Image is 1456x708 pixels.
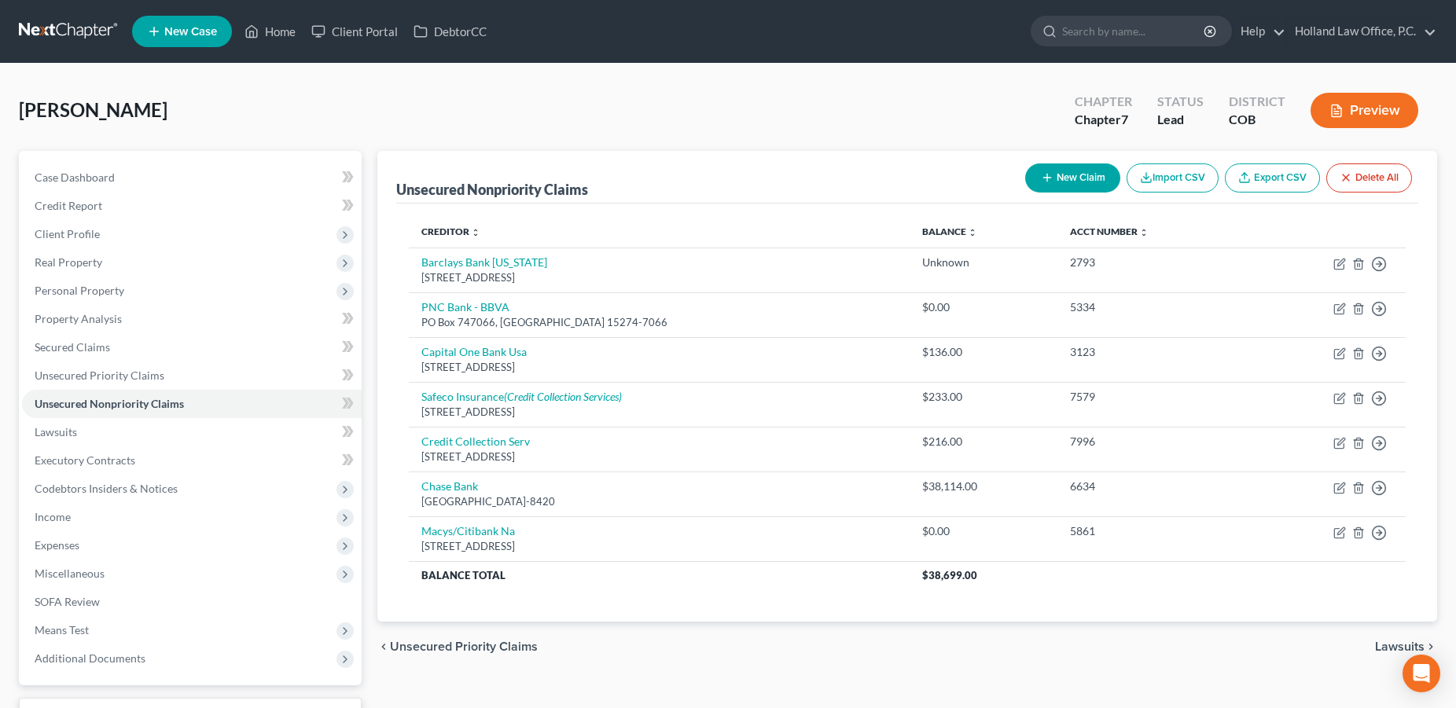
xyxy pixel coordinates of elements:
span: Codebtors Insiders & Notices [35,482,178,495]
a: SOFA Review [22,588,362,616]
div: 3123 [1070,344,1237,360]
span: Unsecured Priority Claims [390,640,538,653]
div: Chapter [1075,111,1132,129]
div: 6634 [1070,479,1237,494]
a: DebtorCC [406,17,495,46]
i: unfold_more [471,228,480,237]
div: [STREET_ADDRESS] [421,360,897,375]
span: Lawsuits [1375,640,1425,653]
i: chevron_right [1425,640,1437,653]
a: Case Dashboard [22,163,362,192]
button: Preview [1311,93,1418,128]
a: Export CSV [1225,163,1320,193]
a: Credit Collection Serv [421,435,530,448]
span: $38,699.00 [922,569,977,581]
a: Secured Claims [22,333,362,361]
a: Safeco Insurance(Credit Collection Services) [421,390,622,403]
span: Property Analysis [35,312,122,325]
span: Secured Claims [35,340,110,354]
div: Unsecured Nonpriority Claims [396,180,588,199]
span: Unsecured Nonpriority Claims [35,397,184,410]
div: COB [1229,111,1285,129]
div: [STREET_ADDRESS] [421,539,897,554]
span: Personal Property [35,284,124,297]
i: unfold_more [1139,228,1149,237]
a: Help [1233,17,1285,46]
button: Lawsuits chevron_right [1375,640,1437,653]
span: Unsecured Priority Claims [35,369,164,382]
div: 5334 [1070,299,1237,315]
div: [STREET_ADDRESS] [421,270,897,285]
a: Unsecured Priority Claims [22,361,362,390]
div: $216.00 [922,434,1045,449]
div: Open Intercom Messenger [1403,655,1440,692]
div: [GEOGRAPHIC_DATA]-8420 [421,494,897,509]
div: $136.00 [922,344,1045,360]
a: Credit Report [22,192,362,220]
span: Case Dashboard [35,171,115,184]
span: Expenses [35,538,79,552]
div: 5861 [1070,523,1237,539]
a: Holland Law Office, P.C. [1287,17,1436,46]
span: SOFA Review [35,595,100,608]
span: Lawsuits [35,425,77,438]
a: Property Analysis [22,305,362,333]
div: $38,114.00 [922,479,1045,494]
div: 7579 [1070,389,1237,405]
a: Creditor unfold_more [421,226,480,237]
span: 7 [1121,112,1128,127]
div: Lead [1157,111,1204,129]
div: District [1229,93,1285,111]
a: Acct Number unfold_more [1070,226,1149,237]
span: Income [35,510,71,523]
button: New Claim [1025,163,1120,193]
i: (Credit Collection Services) [504,390,622,403]
span: Credit Report [35,199,102,212]
span: Client Profile [35,227,100,240]
div: PO Box 747066, [GEOGRAPHIC_DATA] 15274-7066 [421,315,897,330]
i: unfold_more [968,228,977,237]
a: Client Portal [303,17,406,46]
input: Search by name... [1062,17,1206,46]
a: Balance unfold_more [922,226,977,237]
th: Balance Total [409,561,910,589]
div: Unknown [922,255,1045,270]
a: Capital One Bank Usa [421,345,527,358]
span: Real Property [35,255,102,269]
div: $233.00 [922,389,1045,405]
div: 2793 [1070,255,1237,270]
div: [STREET_ADDRESS] [421,449,897,464]
span: Executory Contracts [35,453,135,467]
div: Status [1157,93,1204,111]
button: Delete All [1326,163,1412,193]
a: Executory Contracts [22,446,362,475]
a: PNC Bank - BBVA [421,300,509,314]
button: Import CSV [1127,163,1219,193]
span: Additional Documents [35,651,145,665]
div: [STREET_ADDRESS] [421,405,897,420]
span: Miscellaneous [35,567,105,580]
a: Home [237,17,303,46]
a: Barclays Bank [US_STATE] [421,255,547,269]
a: Chase Bank [421,479,478,493]
span: Means Test [35,623,89,636]
div: 7996 [1070,434,1237,449]
span: New Case [164,26,217,38]
div: Chapter [1075,93,1132,111]
a: Macys/Citibank Na [421,524,515,537]
i: chevron_left [377,640,390,653]
a: Unsecured Nonpriority Claims [22,390,362,418]
div: $0.00 [922,523,1045,539]
a: Lawsuits [22,418,362,446]
span: [PERSON_NAME] [19,98,167,121]
div: $0.00 [922,299,1045,315]
button: chevron_left Unsecured Priority Claims [377,640,538,653]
